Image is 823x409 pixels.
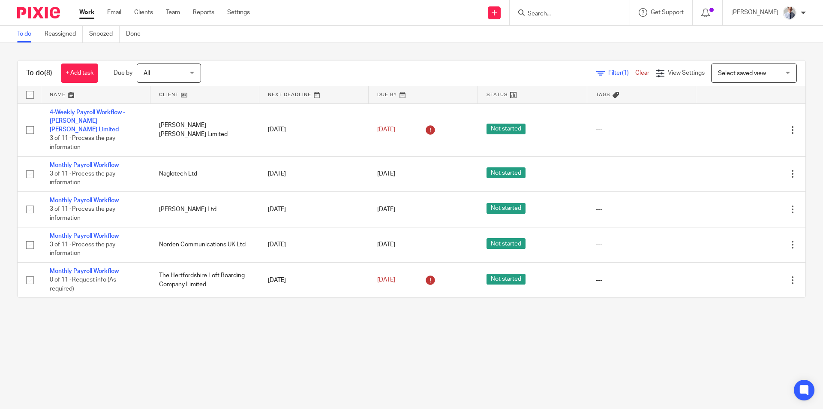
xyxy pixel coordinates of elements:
td: The Hertfordshire Loft Boarding Company Limited [150,263,260,298]
div: --- [596,276,688,285]
td: [PERSON_NAME] [PERSON_NAME] Limited [150,103,260,156]
div: --- [596,240,688,249]
span: Not started [487,274,526,285]
span: (1) [622,70,629,76]
td: [DATE] [259,263,369,298]
span: All [144,70,150,76]
span: (8) [44,70,52,76]
td: [PERSON_NAME] Ltd [150,192,260,227]
span: Not started [487,167,526,178]
td: [DATE] [259,156,369,191]
a: Monthly Payroll Workflow [50,268,119,274]
img: IMG_9924.jpg [783,6,796,20]
td: Norden Communications UK Ltd [150,227,260,262]
span: Get Support [651,9,684,15]
span: Not started [487,238,526,249]
span: 3 of 11 · Process the pay information [50,206,115,221]
td: Naglotech Ltd [150,156,260,191]
span: [DATE] [377,171,395,177]
p: Due by [114,69,132,77]
a: Team [166,8,180,17]
td: [DATE] [259,192,369,227]
a: Work [79,8,94,17]
span: 0 of 11 · Request info (As required) [50,277,116,292]
a: Clients [134,8,153,17]
a: Monthly Payroll Workflow [50,197,119,203]
a: Monthly Payroll Workflow [50,233,119,239]
img: Pixie [17,7,60,18]
span: Not started [487,203,526,214]
a: 4-Weekly Payroll Workflow - [PERSON_NAME] [PERSON_NAME] Limited [50,109,125,133]
span: Tags [596,92,610,97]
span: Filter [608,70,635,76]
a: Clear [635,70,649,76]
span: [DATE] [377,206,395,212]
h1: To do [26,69,52,78]
a: Reports [193,8,214,17]
span: Select saved view [718,70,766,76]
a: + Add task [61,64,98,83]
a: Done [126,26,147,42]
td: [DATE] [259,227,369,262]
div: --- [596,125,688,134]
span: [DATE] [377,127,395,133]
span: Not started [487,124,526,134]
input: Search [527,10,604,18]
div: --- [596,205,688,214]
span: View Settings [668,70,705,76]
span: 3 of 11 · Process the pay information [50,171,115,186]
p: [PERSON_NAME] [731,8,778,17]
a: To do [17,26,38,42]
a: Reassigned [45,26,83,42]
span: [DATE] [377,277,395,283]
span: 3 of 11 · Process the pay information [50,136,115,151]
a: Snoozed [89,26,120,42]
div: --- [596,170,688,178]
span: 3 of 11 · Process the pay information [50,242,115,257]
span: [DATE] [377,242,395,248]
a: Monthly Payroll Workflow [50,162,119,168]
a: Email [107,8,121,17]
td: [DATE] [259,103,369,156]
a: Settings [227,8,250,17]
